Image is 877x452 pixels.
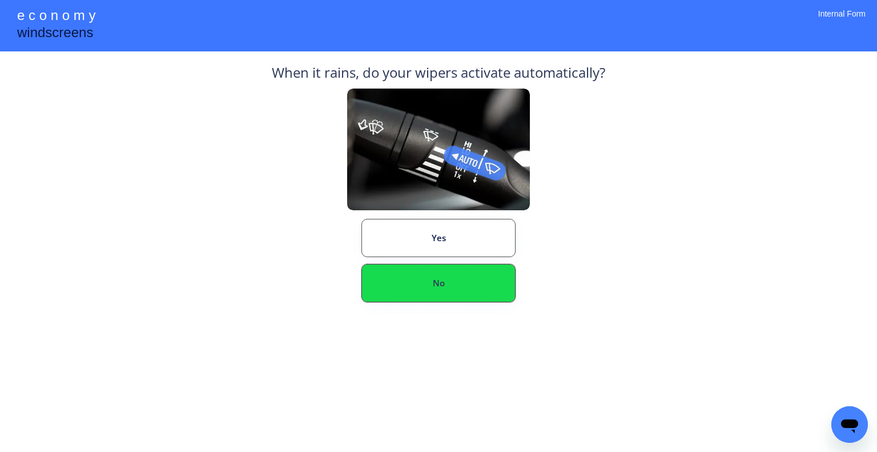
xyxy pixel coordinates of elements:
[818,9,866,34] div: Internal Form
[272,63,605,89] div: When it rains, do your wipers activate automatically?
[361,219,516,257] button: Yes
[17,6,95,27] div: e c o n o m y
[347,89,530,210] img: Rain%20Sensor%20Example.png
[831,406,868,443] iframe: Button to launch messaging window
[361,264,516,302] button: No
[17,23,93,45] div: windscreens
